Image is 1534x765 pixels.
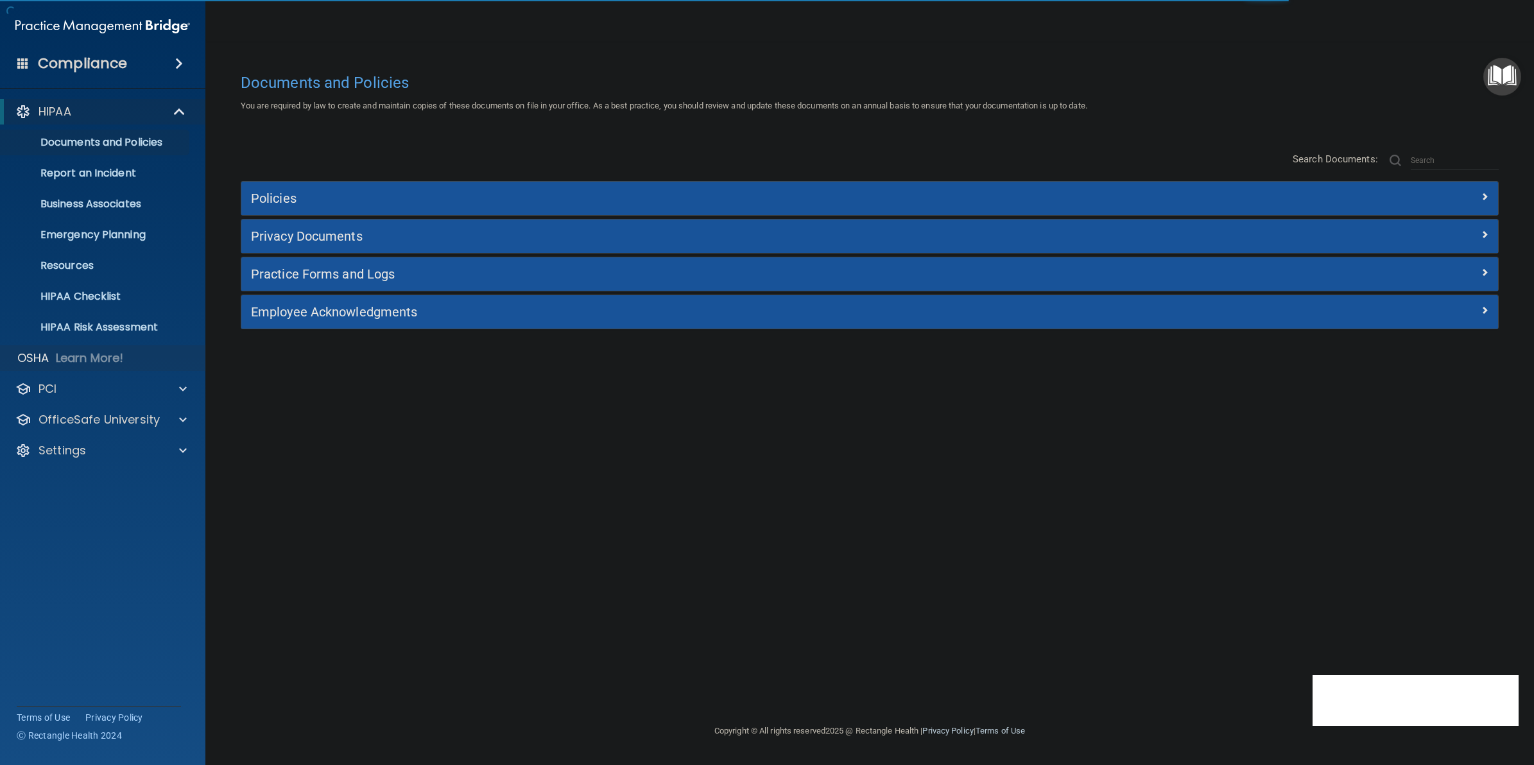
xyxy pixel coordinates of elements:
span: Search Documents: [1293,153,1378,165]
iframe: Drift Widget Chat Controller [1313,675,1519,726]
img: ic-search.3b580494.png [1390,155,1401,166]
h5: Employee Acknowledgments [251,305,1175,319]
h5: Privacy Documents [251,229,1175,243]
input: Search [1411,151,1499,170]
p: HIPAA Risk Assessment [8,321,184,334]
a: Privacy Policy [922,726,973,735]
img: PMB logo [15,13,190,39]
p: PCI [39,381,56,397]
h5: Policies [251,191,1175,205]
p: OSHA [17,350,49,366]
p: Documents and Policies [8,136,184,149]
h4: Compliance [38,55,127,73]
p: Learn More! [56,350,124,366]
p: Report an Incident [8,167,184,180]
a: Terms of Use [976,726,1025,735]
p: HIPAA [39,104,71,119]
div: Copyright © All rights reserved 2025 @ Rectangle Health | | [635,710,1104,752]
a: Terms of Use [17,711,70,724]
span: Ⓒ Rectangle Health 2024 [17,729,122,742]
h5: Practice Forms and Logs [251,267,1175,281]
p: OfficeSafe University [39,412,160,427]
p: Business Associates [8,198,184,211]
p: HIPAA Checklist [8,290,184,303]
h4: Documents and Policies [241,74,1499,91]
p: Resources [8,259,184,272]
p: Emergency Planning [8,228,184,241]
span: You are required by law to create and maintain copies of these documents on file in your office. ... [241,101,1087,110]
button: Open Resource Center [1483,58,1521,96]
p: Settings [39,443,86,458]
a: Privacy Policy [85,711,143,724]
